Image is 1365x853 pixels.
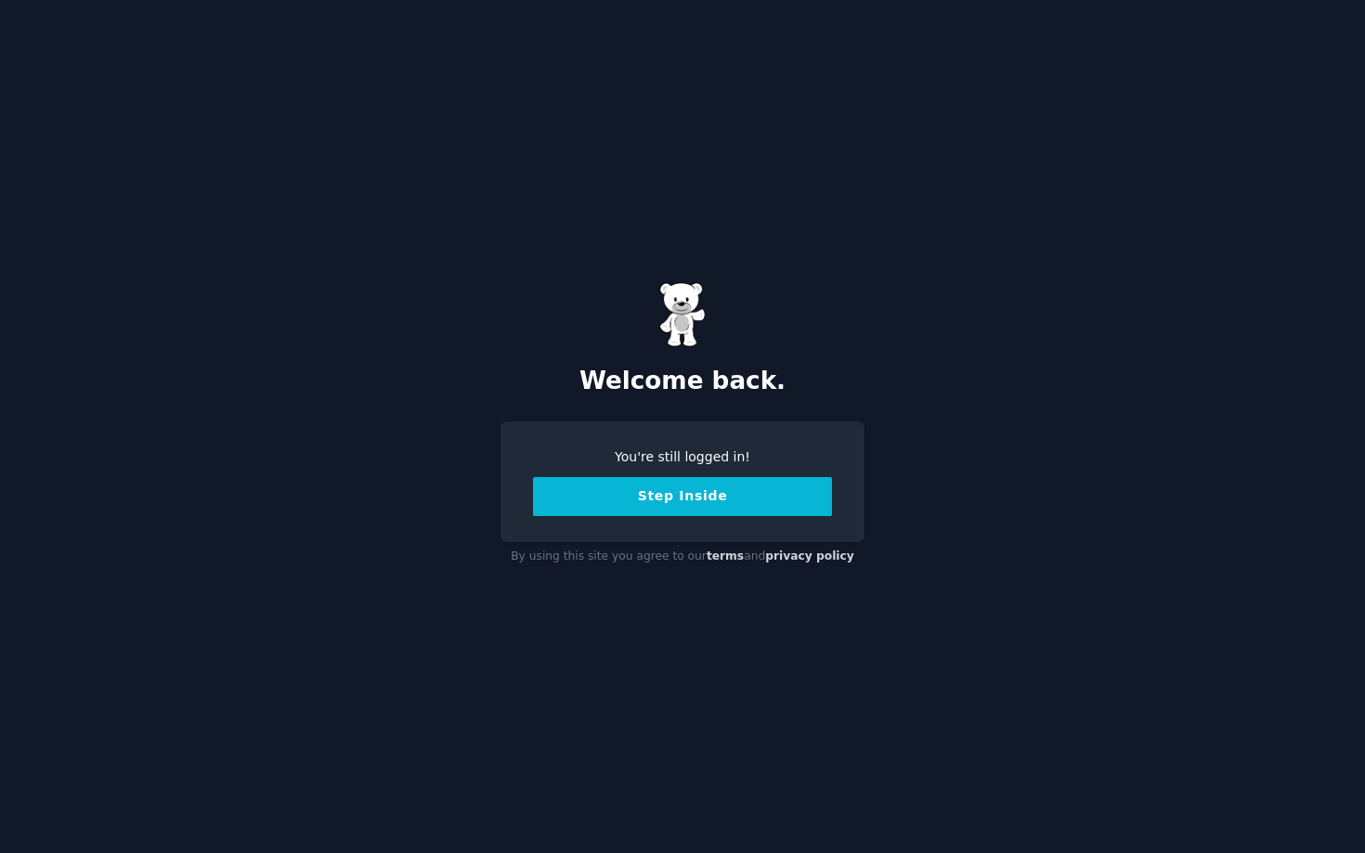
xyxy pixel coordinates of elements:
a: privacy policy [765,549,854,562]
a: Step Inside [533,488,832,503]
img: Gummy Bear [659,282,706,347]
h2: Welcome back. [500,367,864,396]
div: By using this site you agree to our and [500,542,864,572]
button: Step Inside [533,477,832,516]
div: You're still logged in! [533,447,832,467]
a: terms [707,549,744,562]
